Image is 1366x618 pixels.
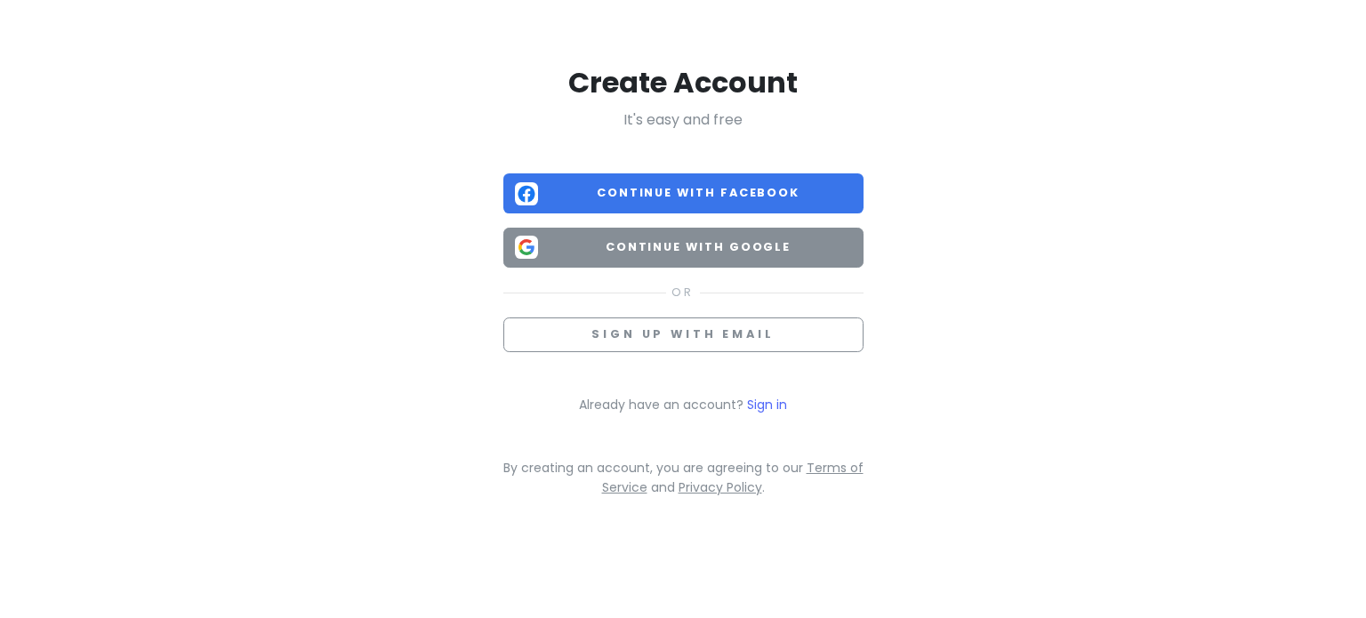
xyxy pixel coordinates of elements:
p: Already have an account? [503,395,864,414]
h2: Create Account [503,64,864,101]
span: Sign up with email [591,326,774,341]
button: Continue with Google [503,228,864,268]
span: Continue with Google [545,238,852,256]
img: Google logo [515,236,538,259]
p: By creating an account, you are agreeing to our and . [503,458,864,498]
button: Continue with Facebook [503,173,864,213]
a: Privacy Policy [679,478,762,496]
p: It's easy and free [503,108,864,132]
a: Sign in [747,396,787,413]
button: Sign up with email [503,317,864,352]
a: Terms of Service [602,459,864,496]
img: Facebook logo [515,182,538,205]
span: Continue with Facebook [545,184,852,202]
